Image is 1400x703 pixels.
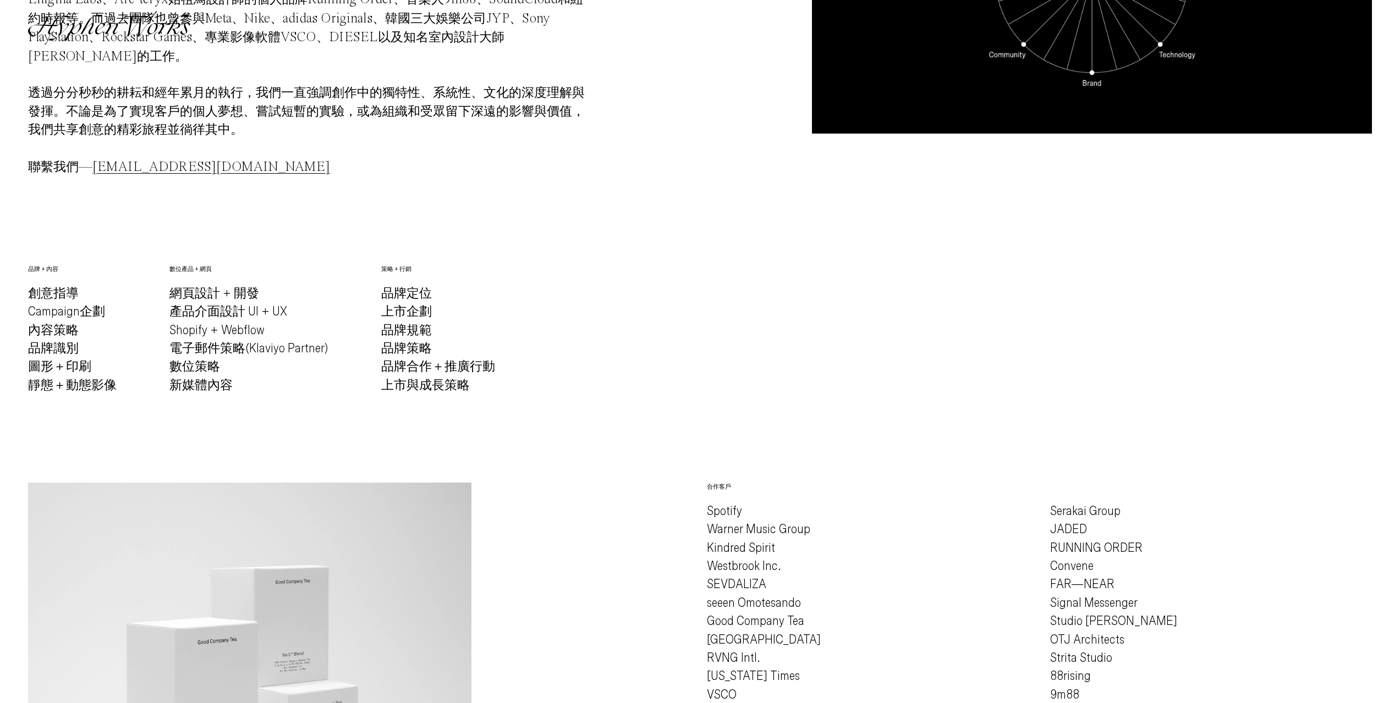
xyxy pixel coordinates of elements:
[1306,18,1337,33] div: 關於
[79,160,330,174] span: —
[707,483,1029,491] h6: 合作客戶
[28,265,117,273] h6: 品牌 + 內容
[28,11,190,41] img: Hyphen Works
[169,324,265,337] span: Shopify + Webflow
[1258,18,1288,33] div: 作品
[169,265,328,273] h6: 數位產品 + 網頁
[169,285,328,395] p: 網頁設計 + 開發 產品介面設計 UI + UX 電子郵件策略 數位策略 新媒體內容
[92,160,330,174] a: [EMAIL_ADDRESS][DOMAIN_NAME]
[28,285,117,395] p: 創意指導 Campaign企劃 內容策略 品牌識別 圖形＋印刷 靜態＋動態影像
[381,265,495,273] h6: 策略 + 行銷
[245,342,328,355] span: (Klaviyo Partner)
[1258,20,1288,32] a: 作品
[1306,20,1337,32] a: 關於
[28,50,137,64] span: [PERSON_NAME]
[381,285,495,395] p: 品牌定位 上市企劃 品牌規範 品牌策略 品牌合作＋推廣行動 上市與成長策略
[1354,19,1372,31] a: EN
